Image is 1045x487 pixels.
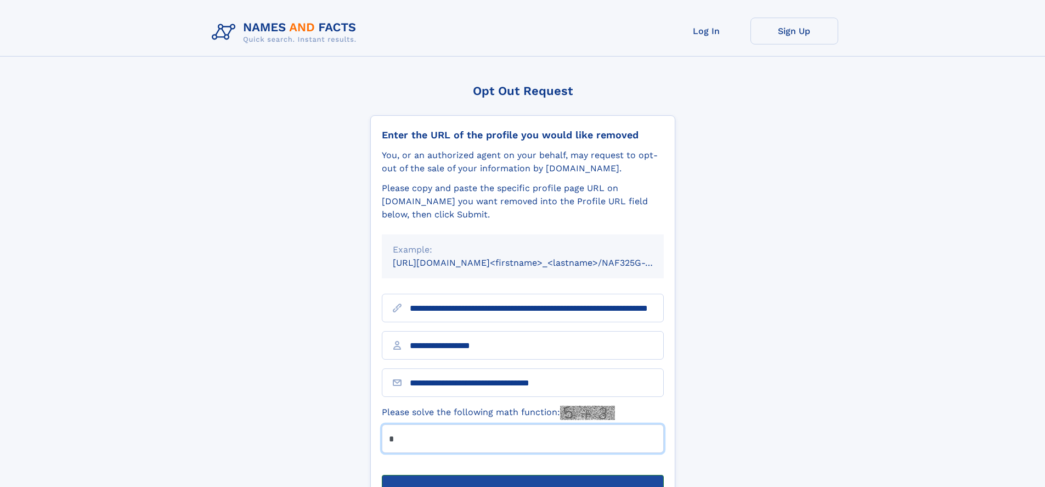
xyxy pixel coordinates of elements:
img: Logo Names and Facts [207,18,365,47]
div: Enter the URL of the profile you would like removed [382,129,664,141]
a: Log In [663,18,750,44]
div: Opt Out Request [370,84,675,98]
label: Please solve the following math function: [382,406,615,420]
small: [URL][DOMAIN_NAME]<firstname>_<lastname>/NAF325G-xxxxxxxx [393,258,685,268]
div: Example: [393,243,653,256]
a: Sign Up [750,18,838,44]
div: Please copy and paste the specific profile page URL on [DOMAIN_NAME] you want removed into the Pr... [382,182,664,221]
div: You, or an authorized agent on your behalf, may request to opt-out of the sale of your informatio... [382,149,664,175]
